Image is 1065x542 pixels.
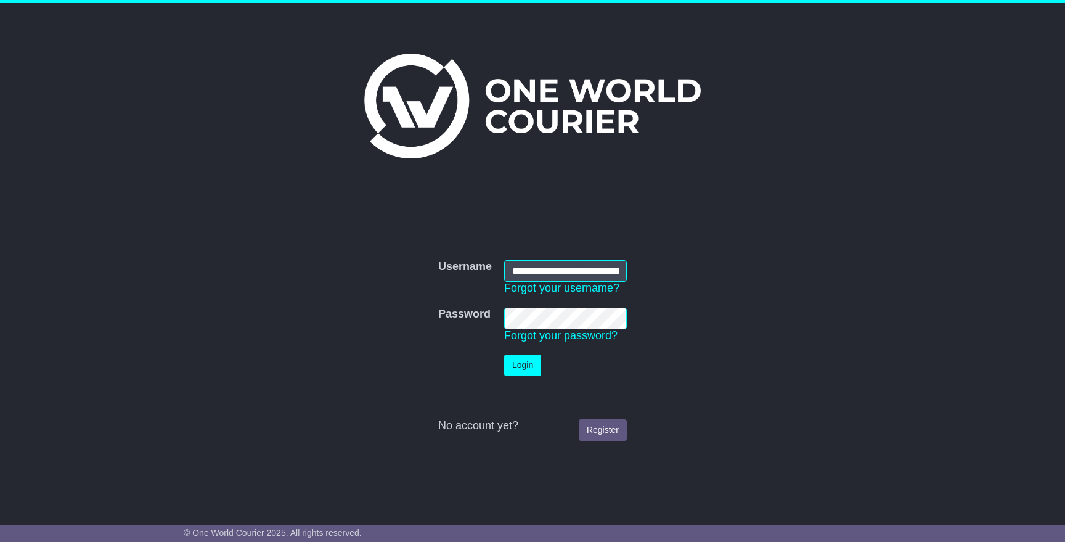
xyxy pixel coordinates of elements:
[438,308,491,321] label: Password
[184,528,362,538] span: © One World Courier 2025. All rights reserved.
[438,260,492,274] label: Username
[438,419,627,433] div: No account yet?
[579,419,627,441] a: Register
[364,54,701,158] img: One World
[504,329,618,342] a: Forgot your password?
[504,282,619,294] a: Forgot your username?
[504,355,541,376] button: Login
